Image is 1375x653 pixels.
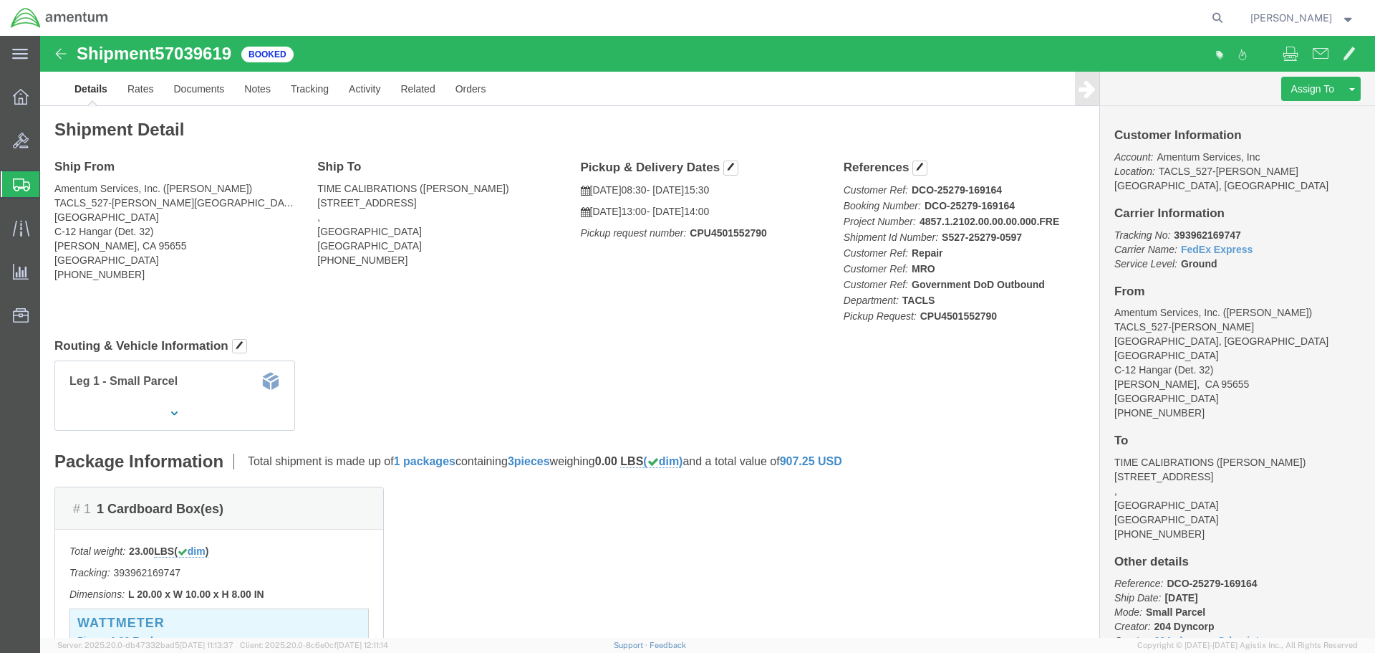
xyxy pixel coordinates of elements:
span: Phillip Gibboney [1250,10,1332,26]
iframe: FS Legacy Container [40,36,1375,638]
button: [PERSON_NAME] [1250,9,1356,27]
span: [DATE] 11:13:37 [180,641,233,649]
span: Server: 2025.20.0-db47332bad5 [57,641,233,649]
span: [DATE] 12:11:14 [337,641,388,649]
a: Support [614,641,650,649]
img: logo [10,7,109,29]
span: Client: 2025.20.0-8c6e0cf [240,641,388,649]
a: Feedback [650,641,686,649]
span: Copyright © [DATE]-[DATE] Agistix Inc., All Rights Reserved [1137,639,1358,652]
